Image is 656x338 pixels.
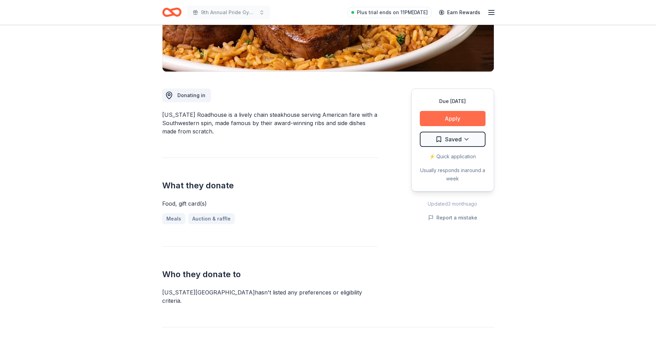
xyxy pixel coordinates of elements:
h2: What they donate [162,180,378,191]
button: Apply [420,111,486,126]
button: Saved [420,132,486,147]
div: Updated 3 months ago [411,200,494,208]
div: Due [DATE] [420,97,486,105]
a: Auction & raffle [188,213,235,224]
span: Donating in [177,92,205,98]
div: Food, gift card(s) [162,199,378,208]
div: [US_STATE][GEOGRAPHIC_DATA] hasn ' t listed any preferences or eligibility criteria. [162,288,378,305]
a: Earn Rewards [435,6,484,19]
div: ⚡️ Quick application [420,152,486,161]
span: Plus trial ends on 11PM[DATE] [357,8,428,17]
a: Meals [162,213,185,224]
span: Saved [445,135,462,144]
div: [US_STATE] Roadhouse is a lively chain steakhouse serving American fare with a Southwestern spin,... [162,111,378,135]
a: Home [162,4,182,20]
button: Report a mistake [428,214,477,222]
button: 9th Annual Pride Gymnastics [187,6,270,19]
a: Plus trial ends on 11PM[DATE] [347,7,432,18]
h2: Who they donate to [162,269,378,280]
span: 9th Annual Pride Gymnastics [201,8,256,17]
div: Usually responds in around a week [420,166,486,183]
